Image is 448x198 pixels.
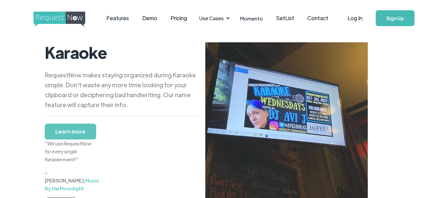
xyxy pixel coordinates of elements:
[45,178,99,191] a: Music By the Moonlight
[136,8,164,28] a: Demo
[45,70,197,110] div: RequestNow makes staying organized during Karaoke simple. Don't waste any more time looking for y...
[45,42,107,62] strong: Karaoke
[270,8,301,28] a: SetList
[33,12,97,27] img: requestnow logo
[199,15,224,22] div: Use Cases
[45,169,95,192] div: - [PERSON_NAME],
[233,9,270,28] a: Momento
[341,7,369,30] a: Log In
[45,124,96,139] a: Learn more
[376,10,415,26] a: Sign Up
[100,8,136,28] a: Features
[164,8,194,28] a: Pricing
[301,8,335,28] a: Contact
[195,8,232,28] div: Use Cases
[33,12,83,25] a: home
[45,132,95,163] div: "We use RequestNow for every single Karaoke event!"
